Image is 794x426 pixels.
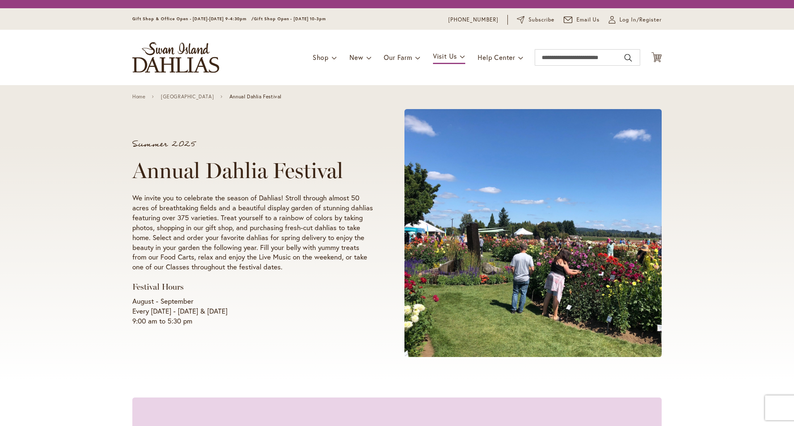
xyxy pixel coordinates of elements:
span: Subscribe [529,16,555,24]
span: Log In/Register [619,16,662,24]
span: Help Center [478,53,515,62]
a: Email Us [564,16,600,24]
span: Visit Us [433,52,457,60]
a: Log In/Register [609,16,662,24]
h3: Festival Hours [132,282,373,292]
span: Annual Dahlia Festival [230,94,282,100]
a: [PHONE_NUMBER] [448,16,498,24]
p: Summer 2025 [132,140,373,148]
span: Email Us [576,16,600,24]
span: Shop [313,53,329,62]
span: Gift Shop & Office Open - [DATE]-[DATE] 9-4:30pm / [132,16,254,21]
a: Subscribe [517,16,555,24]
p: August - September Every [DATE] - [DATE] & [DATE] 9:00 am to 5:30 pm [132,296,373,326]
h1: Annual Dahlia Festival [132,158,373,183]
span: New [349,53,363,62]
a: [GEOGRAPHIC_DATA] [161,94,214,100]
button: Search [624,51,632,64]
span: Our Farm [384,53,412,62]
span: Gift Shop Open - [DATE] 10-3pm [254,16,326,21]
a: store logo [132,42,219,73]
a: Home [132,94,145,100]
p: We invite you to celebrate the season of Dahlias! Stroll through almost 50 acres of breathtaking ... [132,193,373,272]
